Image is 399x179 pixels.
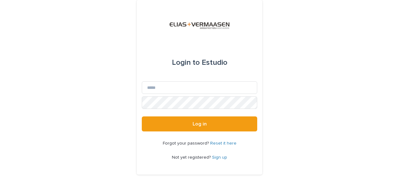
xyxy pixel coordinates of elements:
[193,121,207,126] span: Log in
[172,59,200,66] span: Login to
[172,155,212,160] span: Not yet registered?
[142,116,257,131] button: Log in
[163,141,210,146] span: Forgot your password?
[212,155,227,160] a: Sign up
[210,141,237,146] a: Reset it here
[165,15,234,34] img: HMeL2XKrRby6DNq2BZlM
[172,54,227,71] div: Estudio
